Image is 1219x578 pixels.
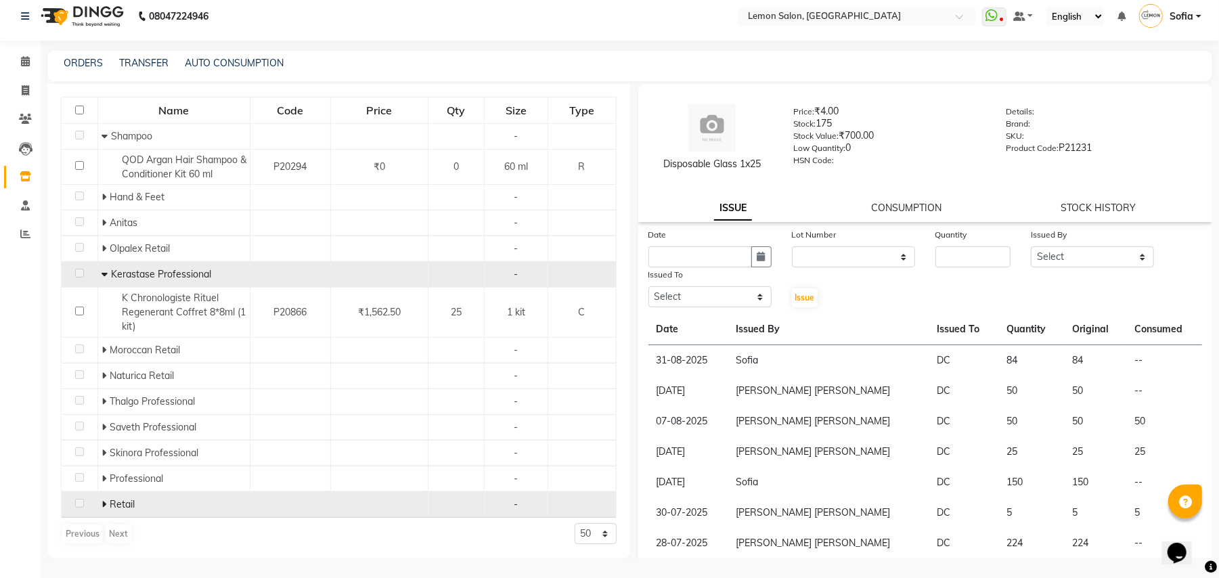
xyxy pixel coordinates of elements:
[728,406,929,437] td: [PERSON_NAME] [PERSON_NAME]
[929,406,999,437] td: DC
[64,57,103,69] a: ORDERS
[792,229,837,241] label: Lot Number
[728,467,929,497] td: Sofia
[1064,437,1126,467] td: 25
[102,217,110,229] span: Expand Row
[1126,314,1202,345] th: Consumed
[648,437,728,467] td: [DATE]
[1064,467,1126,497] td: 150
[102,421,110,433] span: Expand Row
[358,306,401,318] span: ₹1,562.50
[793,106,814,118] label: Price:
[453,160,459,173] span: 0
[102,344,110,356] span: Expand Row
[579,306,585,318] span: C
[929,467,999,497] td: DC
[1006,106,1035,118] label: Details:
[648,345,728,376] td: 31-08-2025
[1126,528,1202,558] td: --
[791,288,818,307] button: Issue
[110,191,164,203] span: Hand & Feet
[514,498,518,510] span: -
[514,395,518,407] span: -
[871,202,941,214] a: CONSUMPTION
[929,345,999,376] td: DC
[251,98,330,123] div: Code
[102,498,110,510] span: Expand Row
[998,528,1064,558] td: 224
[514,370,518,382] span: -
[998,406,1064,437] td: 50
[110,395,195,407] span: Thalgo Professional
[998,376,1064,406] td: 50
[332,98,427,123] div: Price
[652,157,774,171] div: Disposable Glass 1x25
[998,437,1064,467] td: 25
[514,268,518,280] span: -
[99,98,249,123] div: Name
[929,528,999,558] td: DC
[1006,130,1025,142] label: SKU:
[514,421,518,433] span: -
[514,242,518,254] span: -
[514,472,518,485] span: -
[793,129,985,148] div: ₹700.00
[1064,528,1126,558] td: 224
[102,370,110,382] span: Expand Row
[273,160,307,173] span: P20294
[514,447,518,459] span: -
[929,314,999,345] th: Issued To
[110,472,163,485] span: Professional
[793,130,839,142] label: Stock Value:
[514,217,518,229] span: -
[102,447,110,459] span: Expand Row
[514,191,518,203] span: -
[998,345,1064,376] td: 84
[935,229,967,241] label: Quantity
[185,57,284,69] a: AUTO CONSUMPTION
[728,437,929,467] td: [PERSON_NAME] [PERSON_NAME]
[728,376,929,406] td: [PERSON_NAME] [PERSON_NAME]
[119,57,169,69] a: TRANSFER
[929,497,999,528] td: DC
[110,370,174,382] span: Naturica Retail
[648,376,728,406] td: [DATE]
[110,242,170,254] span: Olpalex Retail
[273,306,307,318] span: P20866
[793,154,834,166] label: HSN Code:
[110,217,137,229] span: Anitas
[929,437,999,467] td: DC
[1064,345,1126,376] td: 84
[998,467,1064,497] td: 150
[998,314,1064,345] th: Quantity
[1031,229,1067,241] label: Issued By
[795,292,814,303] span: Issue
[728,528,929,558] td: [PERSON_NAME] [PERSON_NAME]
[514,130,518,142] span: -
[648,314,728,345] th: Date
[451,306,462,318] span: 25
[793,116,985,135] div: 175
[648,406,728,437] td: 07-08-2025
[374,160,385,173] span: ₹0
[929,376,999,406] td: DC
[1126,345,1202,376] td: --
[102,268,111,280] span: Collapse Row
[1006,118,1031,130] label: Brand:
[728,497,929,528] td: [PERSON_NAME] [PERSON_NAME]
[1170,9,1193,24] span: Sofia
[1126,497,1202,528] td: 5
[1006,141,1199,160] div: P21231
[111,268,211,280] span: Kerastase Professional
[648,528,728,558] td: 28-07-2025
[714,196,752,221] a: ISSUE
[793,142,845,154] label: Low Quantity:
[579,160,585,173] span: R
[648,467,728,497] td: [DATE]
[122,292,246,332] span: K Chronologiste Rituel Regenerant Coffret 8*8ml (1 kit)
[1006,142,1059,154] label: Product Code:
[1064,406,1126,437] td: 50
[111,130,152,142] span: Shampoo
[110,447,198,459] span: Skinora Professional
[102,395,110,407] span: Expand Row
